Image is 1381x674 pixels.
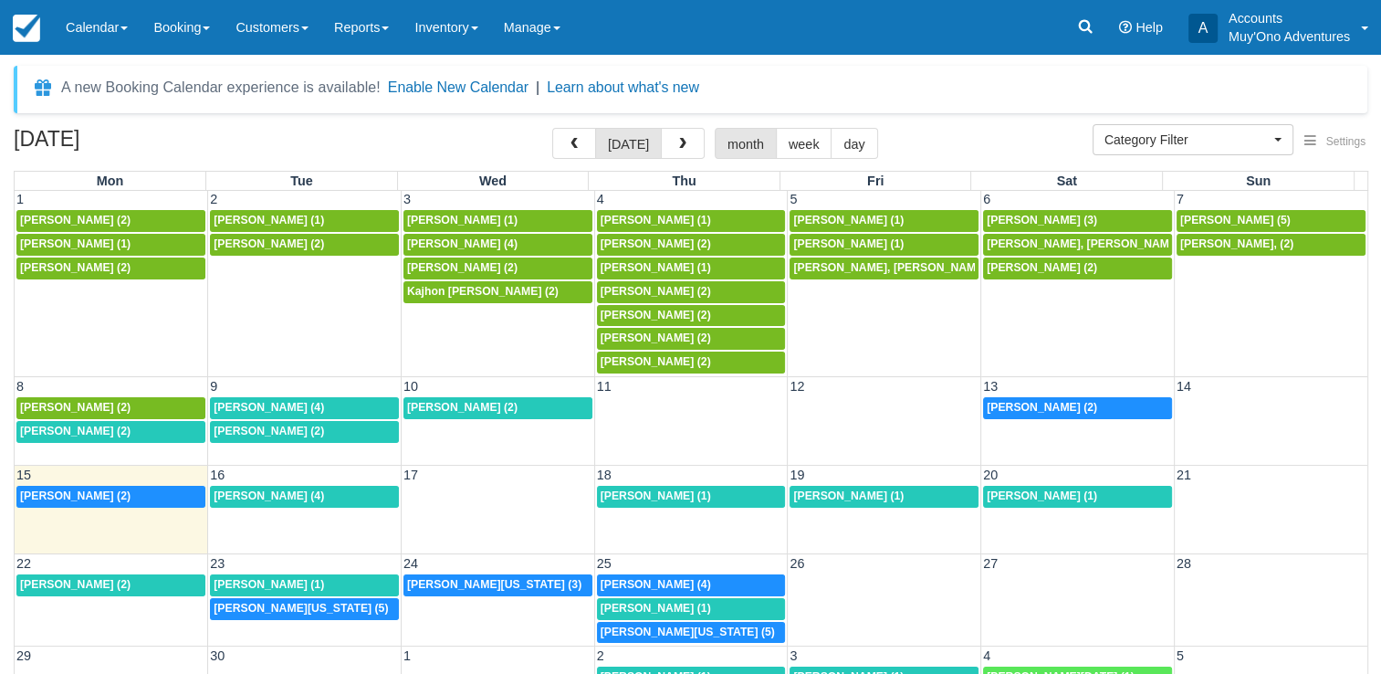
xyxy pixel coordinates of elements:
[790,234,978,256] a: [PERSON_NAME] (1)
[536,79,539,95] span: |
[597,328,786,350] a: [PERSON_NAME] (2)
[403,574,592,596] a: [PERSON_NAME][US_STATE] (3)
[16,574,205,596] a: [PERSON_NAME] (2)
[1057,174,1077,188] span: Sat
[20,237,131,250] span: [PERSON_NAME] (1)
[831,128,877,159] button: day
[15,556,33,571] span: 22
[1119,21,1132,34] i: Help
[214,401,324,414] span: [PERSON_NAME] (4)
[1177,210,1365,232] a: [PERSON_NAME] (5)
[20,214,131,226] span: [PERSON_NAME] (2)
[402,379,420,394] span: 10
[407,578,581,591] span: [PERSON_NAME][US_STATE] (3)
[983,397,1172,419] a: [PERSON_NAME] (2)
[15,192,26,206] span: 1
[16,234,205,256] a: [PERSON_NAME] (1)
[1188,14,1218,43] div: A
[1246,174,1271,188] span: Sun
[597,234,786,256] a: [PERSON_NAME] (2)
[1229,27,1350,46] p: Muy'Ono Adventures
[290,174,313,188] span: Tue
[867,174,884,188] span: Fri
[403,258,592,279] a: [PERSON_NAME] (2)
[601,578,711,591] span: [PERSON_NAME] (4)
[983,210,1172,232] a: [PERSON_NAME] (3)
[597,352,786,374] a: [PERSON_NAME] (2)
[595,556,613,571] span: 25
[407,237,518,250] span: [PERSON_NAME] (4)
[210,598,399,620] a: [PERSON_NAME][US_STATE] (5)
[981,556,999,571] span: 27
[597,305,786,327] a: [PERSON_NAME] (2)
[601,626,775,638] span: [PERSON_NAME][US_STATE] (5)
[403,210,592,232] a: [PERSON_NAME] (1)
[595,379,613,394] span: 11
[793,214,904,226] span: [PERSON_NAME] (1)
[790,258,978,279] a: [PERSON_NAME], [PERSON_NAME] (2)
[776,128,832,159] button: week
[601,332,711,344] span: [PERSON_NAME] (2)
[407,214,518,226] span: [PERSON_NAME] (1)
[16,258,205,279] a: [PERSON_NAME] (2)
[1177,234,1365,256] a: [PERSON_NAME], (2)
[793,490,904,502] span: [PERSON_NAME] (1)
[1175,556,1193,571] span: 28
[407,401,518,414] span: [PERSON_NAME] (2)
[788,468,806,482] span: 19
[788,192,799,206] span: 5
[981,468,999,482] span: 20
[1175,648,1186,663] span: 5
[402,648,413,663] span: 1
[210,486,399,508] a: [PERSON_NAME] (4)
[403,234,592,256] a: [PERSON_NAME] (4)
[16,397,205,419] a: [PERSON_NAME] (2)
[61,77,381,99] div: A new Booking Calendar experience is available!
[1293,129,1376,155] button: Settings
[601,237,711,250] span: [PERSON_NAME] (2)
[595,192,606,206] span: 4
[208,556,226,571] span: 23
[597,258,786,279] a: [PERSON_NAME] (1)
[597,622,786,644] a: [PERSON_NAME][US_STATE] (5)
[479,174,507,188] span: Wed
[1229,9,1350,27] p: Accounts
[601,285,711,298] span: [PERSON_NAME] (2)
[601,602,711,615] span: [PERSON_NAME] (1)
[983,486,1172,508] a: [PERSON_NAME] (1)
[15,648,33,663] span: 29
[20,490,131,502] span: [PERSON_NAME] (2)
[1175,468,1193,482] span: 21
[595,128,662,159] button: [DATE]
[214,578,324,591] span: [PERSON_NAME] (1)
[14,128,245,162] h2: [DATE]
[20,401,131,414] span: [PERSON_NAME] (2)
[402,468,420,482] span: 17
[208,648,226,663] span: 30
[214,425,324,437] span: [PERSON_NAME] (2)
[1135,20,1163,35] span: Help
[788,648,799,663] span: 3
[601,355,711,368] span: [PERSON_NAME] (2)
[16,486,205,508] a: [PERSON_NAME] (2)
[402,556,420,571] span: 24
[983,234,1172,256] a: [PERSON_NAME], [PERSON_NAME] (2)
[790,486,978,508] a: [PERSON_NAME] (1)
[597,210,786,232] a: [PERSON_NAME] (1)
[15,379,26,394] span: 8
[788,556,806,571] span: 26
[981,192,992,206] span: 6
[1180,214,1291,226] span: [PERSON_NAME] (5)
[20,425,131,437] span: [PERSON_NAME] (2)
[547,79,699,95] a: Learn about what's new
[403,281,592,303] a: Kajhon [PERSON_NAME] (2)
[210,574,399,596] a: [PERSON_NAME] (1)
[13,15,40,42] img: checkfront-main-nav-mini-logo.png
[1326,135,1365,148] span: Settings
[788,379,806,394] span: 12
[595,468,613,482] span: 18
[987,237,1197,250] span: [PERSON_NAME], [PERSON_NAME] (2)
[601,214,711,226] span: [PERSON_NAME] (1)
[208,468,226,482] span: 16
[597,281,786,303] a: [PERSON_NAME] (2)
